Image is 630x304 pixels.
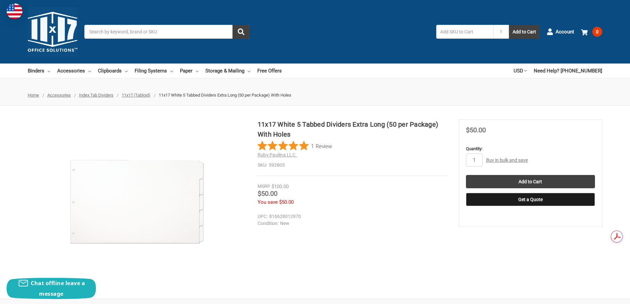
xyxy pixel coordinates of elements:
input: Search by keyword, brand or SKU [84,25,250,39]
div: MSRP [258,183,270,190]
span: You save [258,199,278,205]
button: Chat offline leave a message [7,278,96,299]
span: $50.00 [466,126,486,134]
a: USD [514,64,527,78]
a: Accessories [47,93,71,98]
h1: 11x17 White 5 Tabbed Dividers Extra Long (50 per Package) With Holes [258,119,448,139]
a: Account [547,23,574,40]
span: 0 [592,27,602,37]
label: Quantity: [466,146,595,152]
a: Need Help? [PHONE_NUMBER] [534,64,602,78]
span: $50.00 [279,199,294,205]
button: Add to Cart [509,25,540,39]
a: Binders [28,64,50,78]
button: Get a Quote [466,193,595,206]
a: 0 [581,23,602,40]
a: Ruby Paulina LLC. [258,152,297,157]
a: Clipboards [98,64,128,78]
span: Chat offline leave a message [31,280,85,297]
a: Home [28,93,39,98]
input: Add SKU to Cart [436,25,493,39]
a: Filing Systems [135,64,173,78]
a: Paper [180,64,198,78]
button: Rated 5 out of 5 stars from 1 reviews. Jump to reviews. [258,141,332,151]
dd: New [258,220,445,227]
img: 11x17.com [28,7,77,57]
a: Accessories [57,64,91,78]
dt: Condition: [258,220,278,227]
a: Storage & Mailing [205,64,250,78]
a: 11x17 (Tabloid) [122,93,150,98]
a: Buy in bulk and save [486,157,528,163]
span: 11x17 White 5 Tabbed Dividers Extra Long (50 per Package) With Holes [159,93,291,98]
img: duty and tax information for United States [7,3,22,19]
a: Free Offers [257,64,282,78]
dt: SKU: [258,162,267,169]
span: Account [556,28,574,36]
span: 1 Review [311,141,332,151]
dt: UPC: [258,213,268,220]
img: 11x17 White 5 Tabbed Dividers Extra Long (50 per Package) With Holes [55,119,220,285]
dd: 592805 [258,162,448,169]
input: Add to Cart [466,175,595,188]
a: Index Tab Dividers [79,93,113,98]
span: $50.00 [258,190,277,197]
span: $100.00 [272,184,289,190]
dd: 816628012970 [258,213,445,220]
